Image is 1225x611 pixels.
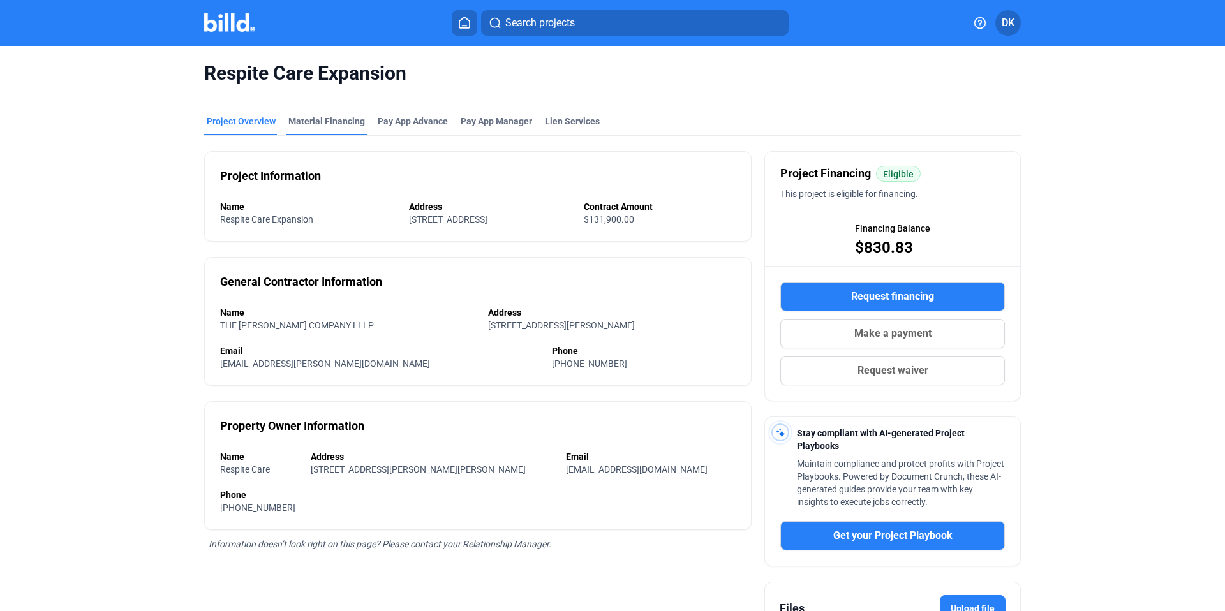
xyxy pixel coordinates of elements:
[488,306,736,319] div: Address
[505,15,575,31] span: Search projects
[311,464,526,475] span: [STREET_ADDRESS][PERSON_NAME][PERSON_NAME]
[566,450,736,463] div: Email
[584,200,736,213] div: Contract Amount
[545,115,600,128] div: Lien Services
[220,273,382,291] div: General Contractor Information
[220,450,298,463] div: Name
[288,115,365,128] div: Material Financing
[220,344,539,357] div: Email
[409,214,487,225] span: [STREET_ADDRESS]
[409,200,570,213] div: Address
[220,417,364,435] div: Property Owner Information
[780,319,1005,348] button: Make a payment
[855,222,930,235] span: Financing Balance
[220,167,321,185] div: Project Information
[855,237,913,258] span: $830.83
[1002,15,1014,31] span: DK
[220,489,736,501] div: Phone
[780,282,1005,311] button: Request financing
[780,165,871,182] span: Project Financing
[207,115,276,128] div: Project Overview
[204,61,1021,85] span: Respite Care Expansion
[220,358,430,369] span: [EMAIL_ADDRESS][PERSON_NAME][DOMAIN_NAME]
[584,214,634,225] span: $131,900.00
[461,115,532,128] span: Pay App Manager
[854,326,932,341] span: Make a payment
[780,189,918,199] span: This project is eligible for financing.
[220,200,396,213] div: Name
[220,464,270,475] span: Respite Care
[857,363,928,378] span: Request waiver
[220,503,295,513] span: [PHONE_NUMBER]
[780,521,1005,550] button: Get your Project Playbook
[311,450,554,463] div: Address
[833,528,953,543] span: Get your Project Playbook
[488,320,635,330] span: [STREET_ADDRESS][PERSON_NAME]
[204,13,255,32] img: Billd Company Logo
[552,358,627,369] span: [PHONE_NUMBER]
[851,289,934,304] span: Request financing
[797,459,1004,507] span: Maintain compliance and protect profits with Project Playbooks. Powered by Document Crunch, these...
[797,428,965,451] span: Stay compliant with AI-generated Project Playbooks
[220,306,475,319] div: Name
[552,344,736,357] div: Phone
[995,10,1021,36] button: DK
[220,214,313,225] span: Respite Care Expansion
[780,356,1005,385] button: Request waiver
[209,539,551,549] span: Information doesn’t look right on this page? Please contact your Relationship Manager.
[378,115,448,128] div: Pay App Advance
[876,166,921,182] mat-chip: Eligible
[220,320,374,330] span: THE [PERSON_NAME] COMPANY LLLP
[566,464,708,475] span: [EMAIL_ADDRESS][DOMAIN_NAME]
[481,10,789,36] button: Search projects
